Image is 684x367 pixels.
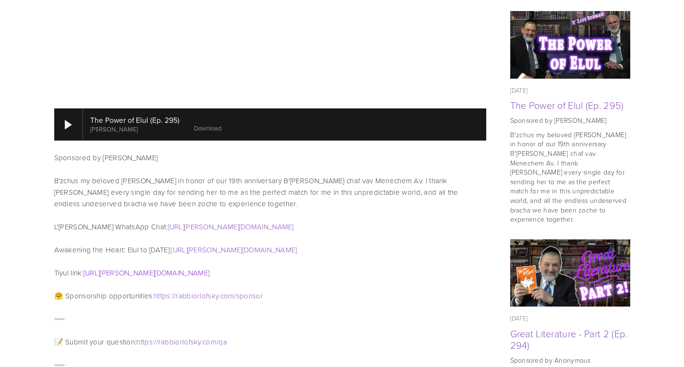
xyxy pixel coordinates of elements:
[54,221,486,233] p: L'[PERSON_NAME] WhatsApp Chat:
[216,337,218,347] span: /
[236,291,263,301] span: sponsor
[54,313,486,325] p: ~~~
[168,222,294,232] a: [URL][PERSON_NAME][DOMAIN_NAME]
[136,337,227,347] a: https://rabbiorlofsky.com/qa
[218,337,227,347] span: qa
[510,130,630,224] p: B'zchus my beloved [PERSON_NAME] in honor of our 19th anniversary B'[PERSON_NAME] chaf vav Menech...
[54,244,486,256] p: Awakening the Heart: Elul to [DATE]:
[201,337,203,347] span: .
[510,239,630,307] img: Great Literature - Part 2 (Ep. 294)
[234,291,236,301] span: /
[510,11,630,79] img: The Power of Elul (Ep. 295)
[510,86,528,95] time: [DATE]
[510,327,627,352] a: Great Literature - Part 2 (Ep. 294)
[54,290,486,302] p: 🤗 Sponsorship opportunities:
[154,291,263,301] a: https://rabbiorlofsky.com/sponsor
[510,11,630,79] a: The Power of Elul (Ep. 295)
[510,355,630,365] p: Sponsored by Anonymous
[84,268,209,278] a: [URL][PERSON_NAME][DOMAIN_NAME]
[153,337,158,347] span: ://
[203,337,216,347] span: com
[154,291,170,301] span: https
[54,152,486,164] p: Sponsored by [PERSON_NAME]
[510,239,630,307] a: Great Literature - Part 2 (Ep. 294)
[176,291,218,301] span: rabbiorlofsky
[510,314,528,322] time: [DATE]
[220,291,234,301] span: com
[54,336,486,348] p: 📝 Submit your question:
[194,124,221,132] a: Download
[54,267,486,279] p: Tiyul link:
[54,175,486,210] p: B'zchus my beloved [PERSON_NAME] in honor of our 19th anniversary B'[PERSON_NAME] chaf vav Menech...
[170,291,176,301] span: ://
[136,337,153,347] span: https
[218,291,220,301] span: .
[158,337,201,347] span: rabbiorlofsky
[510,116,630,125] p: Sponsored by [PERSON_NAME]
[510,98,624,112] a: The Power of Elul (Ep. 295)
[171,245,297,255] a: [URL][PERSON_NAME][DOMAIN_NAME]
